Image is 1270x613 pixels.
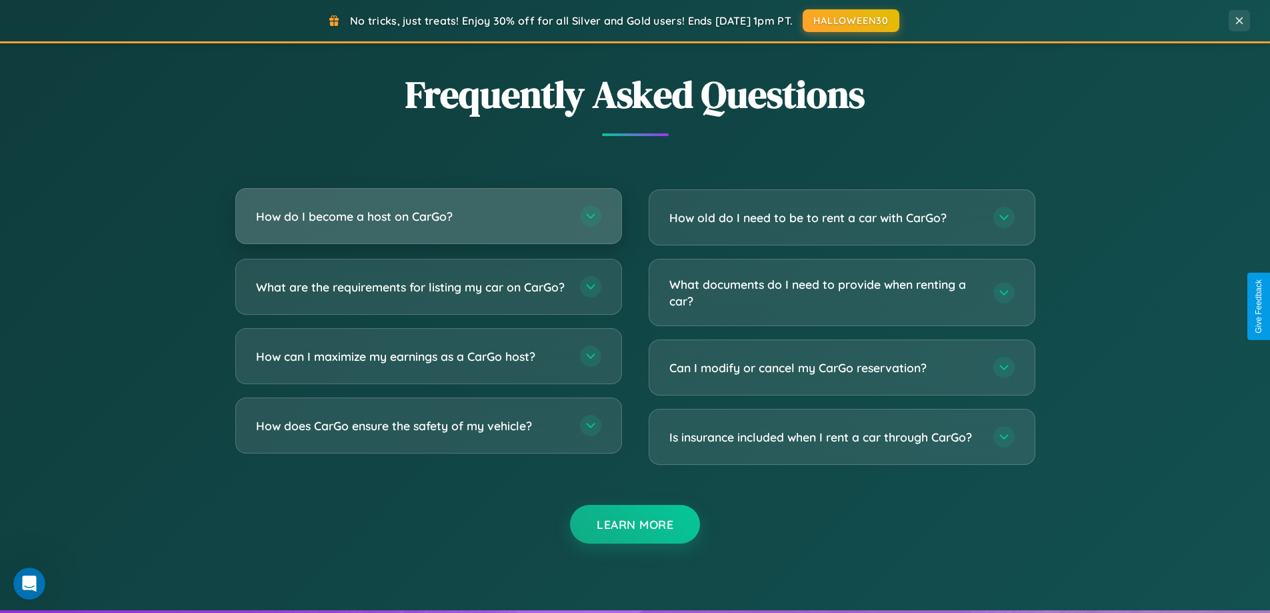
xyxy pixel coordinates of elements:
h3: Is insurance included when I rent a car through CarGo? [669,429,980,446]
h3: How can I maximize my earnings as a CarGo host? [256,348,567,365]
div: Give Feedback [1254,279,1263,334]
button: HALLOWEEN30 [803,9,899,32]
h3: How old do I need to be to rent a car with CarGo? [669,209,980,226]
h2: Frequently Asked Questions [235,69,1035,120]
h3: What are the requirements for listing my car on CarGo? [256,279,567,295]
h3: How does CarGo ensure the safety of my vehicle? [256,418,567,434]
button: Learn More [570,505,700,544]
h3: What documents do I need to provide when renting a car? [669,276,980,309]
h3: Can I modify or cancel my CarGo reservation? [669,360,980,376]
iframe: Intercom live chat [13,568,45,600]
span: No tricks, just treats! Enjoy 30% off for all Silver and Gold users! Ends [DATE] 1pm PT. [350,14,793,27]
h3: How do I become a host on CarGo? [256,208,567,225]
